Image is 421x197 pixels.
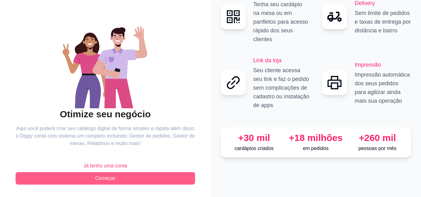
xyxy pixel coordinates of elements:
[95,175,115,182] span: Começar
[16,108,195,120] h2: Otimize seu negócio
[226,132,283,143] div: +30 mil
[349,145,406,152] p: pessoas por mês
[287,132,344,143] div: +18 milhões
[226,145,283,152] p: cardápios criados
[287,145,344,152] p: em pedidos
[355,9,411,35] p: Sem limite de pedidos e taxas de entrega por distância e bairro
[355,70,411,105] p: Impressão automática dos seus pedidos para agilizar ainda mais sua operação
[16,172,195,185] button: Começar
[16,125,195,147] article: Aqui você poderá criar seu catálogo digital de forma simples e rápida além disso o Diggy conta co...
[16,160,195,172] button: Já tenho uma conta
[349,132,406,143] div: +260 mil
[16,15,195,108] div: animation
[83,162,127,170] span: Já tenho uma conta
[253,56,310,65] h2: Link da loja
[355,60,411,69] h2: Impressão
[253,66,310,110] p: Seu cliente acessa seu link e faz o pedido sem complicações de cadastro ou instalação de apps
